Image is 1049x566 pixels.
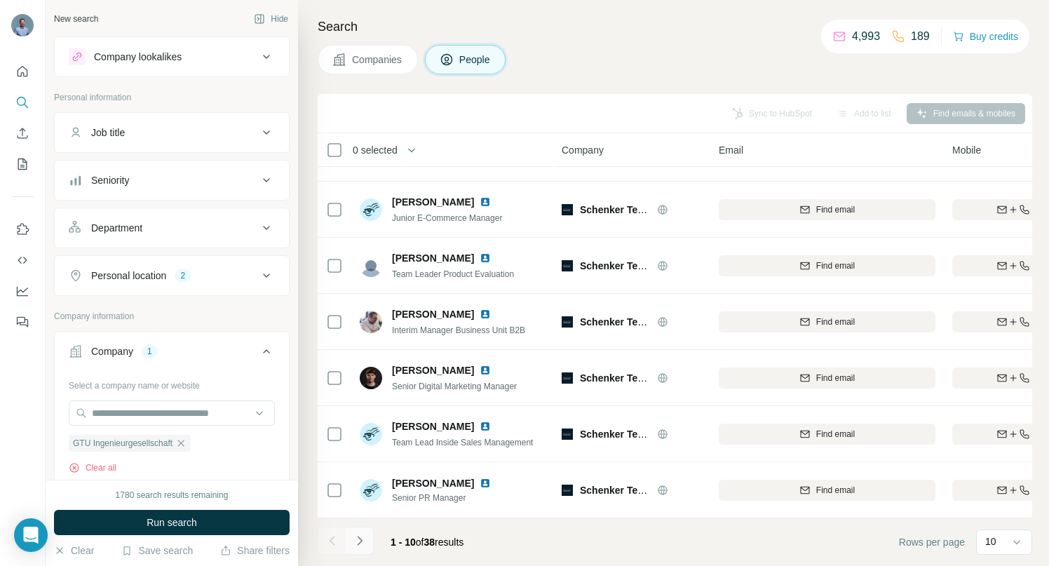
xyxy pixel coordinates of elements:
[480,196,491,208] img: LinkedIn logo
[852,28,880,45] p: 4,993
[360,479,382,501] img: Avatar
[147,516,197,530] span: Run search
[11,59,34,84] button: Quick start
[175,269,191,282] div: 2
[580,260,689,271] span: Schenker Technologies
[392,476,474,490] span: [PERSON_NAME]
[719,424,935,445] button: Find email
[392,325,525,335] span: Interim Manager Business Unit B2B
[392,213,502,223] span: Junior E-Commerce Manager
[719,368,935,389] button: Find email
[54,91,290,104] p: Personal information
[562,143,604,157] span: Company
[562,204,573,215] img: Logo of Schenker Technologies
[11,121,34,146] button: Enrich CSV
[480,478,491,489] img: LinkedIn logo
[480,421,491,432] img: LinkedIn logo
[360,255,382,277] img: Avatar
[73,437,172,450] span: GTU Ingenieurgesellschaft
[416,537,424,548] span: of
[11,14,34,36] img: Avatar
[360,423,382,445] img: Avatar
[346,527,374,555] button: Navigate to next page
[55,116,289,149] button: Job title
[816,203,855,216] span: Find email
[392,382,517,391] span: Senior Digital Marketing Manager
[11,90,34,115] button: Search
[580,429,689,440] span: Schenker Technologies
[392,419,474,433] span: [PERSON_NAME]
[480,252,491,264] img: LinkedIn logo
[69,461,116,474] button: Clear all
[816,316,855,328] span: Find email
[360,311,382,333] img: Avatar
[953,27,1018,46] button: Buy credits
[719,143,743,157] span: Email
[899,535,965,549] span: Rows per page
[392,251,474,265] span: [PERSON_NAME]
[392,195,474,209] span: [PERSON_NAME]
[91,126,125,140] div: Job title
[562,372,573,384] img: Logo of Schenker Technologies
[91,269,166,283] div: Personal location
[816,372,855,384] span: Find email
[54,544,94,558] button: Clear
[94,50,182,64] div: Company lookalikes
[220,544,290,558] button: Share filters
[55,335,289,374] button: Company1
[244,8,298,29] button: Hide
[360,198,382,221] img: Avatar
[69,374,275,392] div: Select a company name or website
[142,345,158,358] div: 1
[54,510,290,535] button: Run search
[55,211,289,245] button: Department
[562,260,573,271] img: Logo of Schenker Technologies
[121,544,193,558] button: Save search
[91,344,133,358] div: Company
[424,537,435,548] span: 38
[391,537,416,548] span: 1 - 10
[719,199,935,220] button: Find email
[353,143,398,157] span: 0 selected
[719,255,935,276] button: Find email
[719,480,935,501] button: Find email
[816,428,855,440] span: Find email
[55,163,289,197] button: Seniority
[459,53,492,67] span: People
[719,311,935,332] button: Find email
[116,489,229,501] div: 1780 search results remaining
[392,269,514,279] span: Team Leader Product Evaluation
[952,143,981,157] span: Mobile
[54,13,98,25] div: New search
[816,484,855,497] span: Find email
[11,309,34,335] button: Feedback
[11,217,34,242] button: Use Surfe on LinkedIn
[392,438,533,447] span: Team Lead Inside Sales Management
[562,316,573,328] img: Logo of Schenker Technologies
[480,309,491,320] img: LinkedIn logo
[580,316,689,328] span: Schenker Technologies
[580,485,689,496] span: Schenker Technologies
[11,278,34,304] button: Dashboard
[318,17,1032,36] h4: Search
[391,537,463,548] span: results
[816,260,855,272] span: Find email
[11,151,34,177] button: My lists
[14,518,48,552] div: Open Intercom Messenger
[480,365,491,376] img: LinkedIn logo
[91,221,142,235] div: Department
[392,363,474,377] span: [PERSON_NAME]
[985,534,996,548] p: 10
[392,492,508,504] span: Senior PR Manager
[352,53,403,67] span: Companies
[11,248,34,273] button: Use Surfe API
[54,310,290,323] p: Company information
[55,40,289,74] button: Company lookalikes
[580,204,689,215] span: Schenker Technologies
[580,372,689,384] span: Schenker Technologies
[392,307,474,321] span: [PERSON_NAME]
[911,28,930,45] p: 189
[562,429,573,440] img: Logo of Schenker Technologies
[360,367,382,389] img: Avatar
[55,259,289,292] button: Personal location2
